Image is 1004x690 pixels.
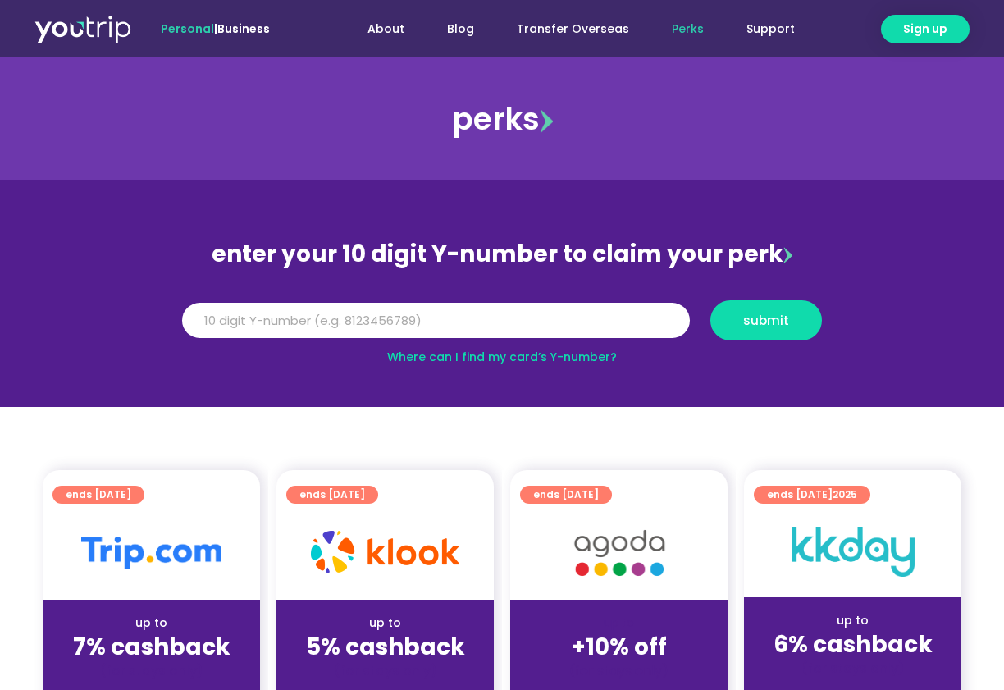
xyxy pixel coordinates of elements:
[757,612,948,629] div: up to
[523,662,714,679] div: (for stays only)
[903,21,947,38] span: Sign up
[571,631,667,663] strong: +10% off
[290,662,481,679] div: (for stays only)
[161,21,214,37] span: Personal
[182,300,822,353] form: Y Number
[314,14,816,44] nav: Menu
[290,615,481,632] div: up to
[182,303,690,339] input: 10 digit Y-number (e.g. 8123456789)
[743,314,789,327] span: submit
[174,233,830,276] div: enter your 10 digit Y-number to claim your perk
[299,486,365,504] span: ends [DATE]
[767,486,857,504] span: ends [DATE]
[346,14,426,44] a: About
[533,486,599,504] span: ends [DATE]
[73,631,230,663] strong: 7% cashback
[725,14,816,44] a: Support
[520,486,612,504] a: ends [DATE]
[881,15,970,43] a: Sign up
[833,487,857,501] span: 2025
[161,21,270,37] span: |
[774,628,933,660] strong: 6% cashback
[650,14,725,44] a: Perks
[56,662,247,679] div: (for stays only)
[286,486,378,504] a: ends [DATE]
[387,349,617,365] a: Where can I find my card’s Y-number?
[56,615,247,632] div: up to
[52,486,144,504] a: ends [DATE]
[426,14,495,44] a: Blog
[217,21,270,37] a: Business
[495,14,650,44] a: Transfer Overseas
[66,486,131,504] span: ends [DATE]
[604,615,634,631] span: up to
[754,486,870,504] a: ends [DATE]2025
[757,660,948,677] div: (for stays only)
[710,300,822,340] button: submit
[306,631,465,663] strong: 5% cashback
